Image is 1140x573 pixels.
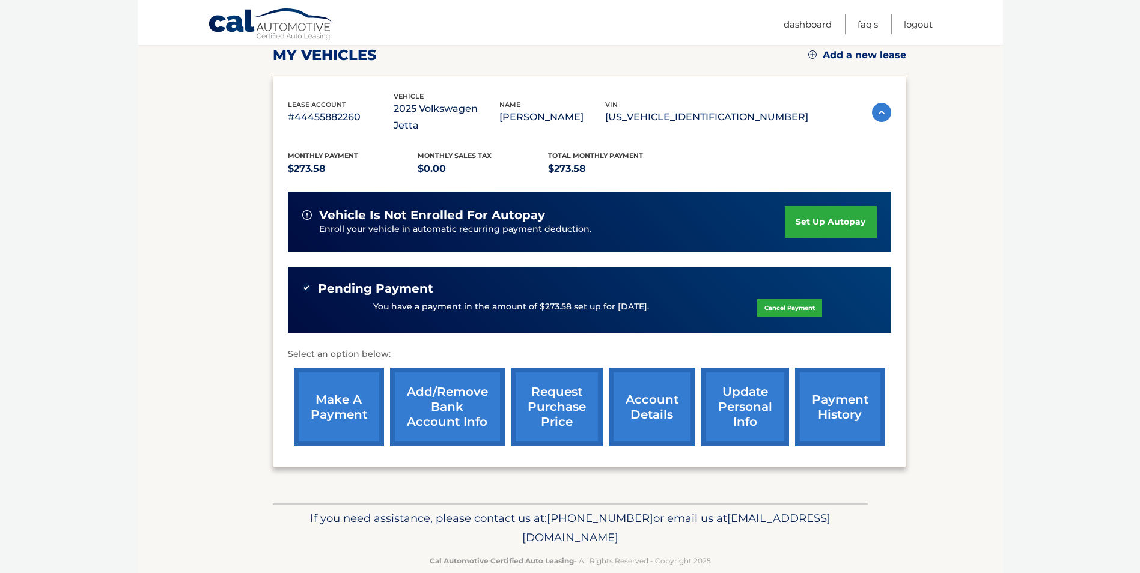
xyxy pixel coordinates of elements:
span: vehicle [394,92,424,100]
p: If you need assistance, please contact us at: or email us at [281,509,860,547]
img: check-green.svg [302,283,311,292]
p: $0.00 [418,160,548,177]
p: - All Rights Reserved - Copyright 2025 [281,554,860,567]
span: name [499,100,520,109]
img: alert-white.svg [302,210,312,220]
img: accordion-active.svg [872,103,891,122]
a: make a payment [294,368,384,446]
p: 2025 Volkswagen Jetta [394,100,499,134]
a: Cal Automotive [208,8,334,43]
span: vin [605,100,618,109]
span: Monthly Payment [288,151,358,160]
span: Pending Payment [318,281,433,296]
span: vehicle is not enrolled for autopay [319,208,545,223]
p: $273.58 [288,160,418,177]
p: Enroll your vehicle in automatic recurring payment deduction. [319,223,785,236]
a: Dashboard [784,14,832,34]
span: Total Monthly Payment [548,151,643,160]
span: [PHONE_NUMBER] [547,511,653,525]
p: Select an option below: [288,347,891,362]
span: lease account [288,100,346,109]
p: #44455882260 [288,109,394,126]
a: Cancel Payment [757,299,822,317]
p: $273.58 [548,160,678,177]
span: Monthly sales Tax [418,151,492,160]
a: set up autopay [785,206,876,238]
a: Add a new lease [808,49,906,61]
a: Logout [904,14,933,34]
a: payment history [795,368,885,446]
span: [EMAIL_ADDRESS][DOMAIN_NAME] [522,511,831,544]
p: [US_VEHICLE_IDENTIFICATION_NUMBER] [605,109,808,126]
p: [PERSON_NAME] [499,109,605,126]
a: Add/Remove bank account info [390,368,505,446]
a: request purchase price [511,368,603,446]
a: account details [609,368,695,446]
img: add.svg [808,50,817,59]
strong: Cal Automotive Certified Auto Leasing [430,556,574,565]
h2: my vehicles [273,46,377,64]
a: FAQ's [858,14,878,34]
p: You have a payment in the amount of $273.58 set up for [DATE]. [373,300,649,314]
a: update personal info [701,368,789,446]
